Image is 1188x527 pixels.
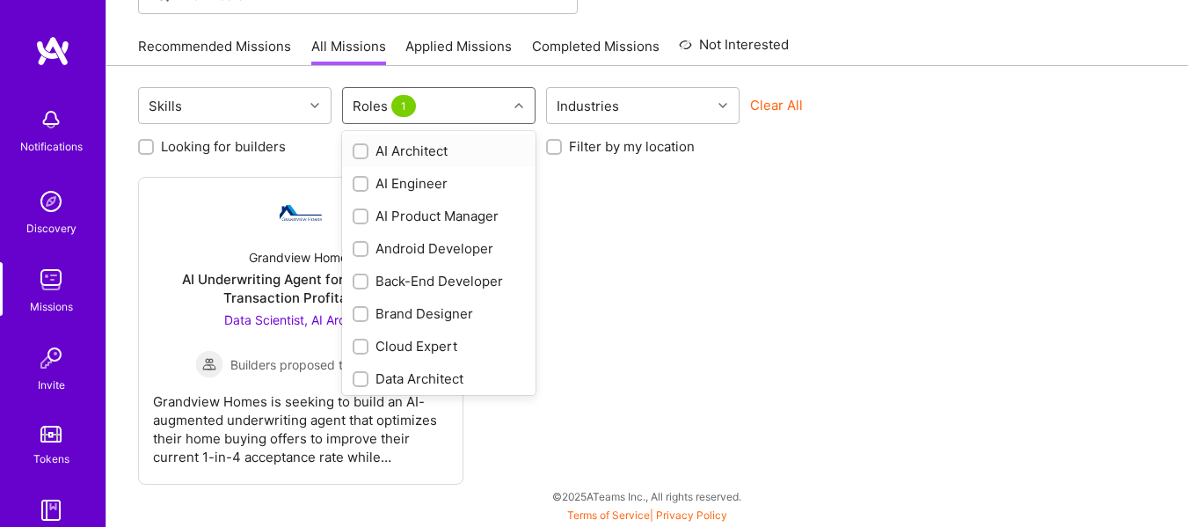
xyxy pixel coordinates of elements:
a: Recommended Missions [138,37,291,66]
button: Clear All [750,96,803,114]
div: AI Product Manager [353,207,525,225]
img: tokens [40,426,62,443]
div: © 2025 ATeams Inc., All rights reserved. [106,474,1188,518]
img: teamwork [33,262,69,297]
span: 1 [391,95,416,117]
div: Discovery [26,219,77,238]
img: Builders proposed to company [195,350,223,378]
div: Invite [38,376,65,394]
span: | [567,509,727,522]
div: Missions [30,297,73,316]
a: Company LogoGrandview HomesAI Underwriting Agent for Real Estate Transaction ProfitabilityData Sc... [153,192,448,470]
a: Privacy Policy [656,509,727,522]
img: Invite [33,340,69,376]
img: discovery [33,184,69,219]
div: AI Engineer [353,174,525,193]
div: Roles [348,93,424,119]
i: icon Chevron [514,101,523,110]
div: Back-End Developer [353,272,525,290]
img: Company Logo [280,205,322,221]
div: Grandview Homes is seeking to build an AI-augmented underwriting agent that optimizes their home ... [153,378,448,466]
img: logo [35,35,70,67]
i: icon Chevron [718,101,727,110]
a: Not Interested [679,34,789,66]
span: Builders proposed to company [230,355,407,374]
label: Filter by my location [569,137,695,156]
div: AI Architect [353,142,525,160]
div: Grandview Homes [249,248,353,267]
div: Industries [552,93,623,119]
div: Cloud Expert [353,337,525,355]
a: Applied Missions [405,37,512,66]
div: Data Architect [353,370,525,388]
div: Tokens [33,450,69,468]
img: bell [33,102,69,137]
i: icon Chevron [310,101,319,110]
div: Skills [144,93,186,119]
div: Notifications [20,137,83,156]
a: Completed Missions [532,37,660,66]
div: AI Underwriting Agent for Real Estate Transaction Profitability [153,270,448,307]
span: Data Scientist, AI Architect [224,312,378,327]
label: Looking for builders [161,137,286,156]
a: Terms of Service [567,509,650,522]
div: Brand Designer [353,304,525,323]
a: All Missions [311,37,386,66]
div: Android Developer [353,239,525,258]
